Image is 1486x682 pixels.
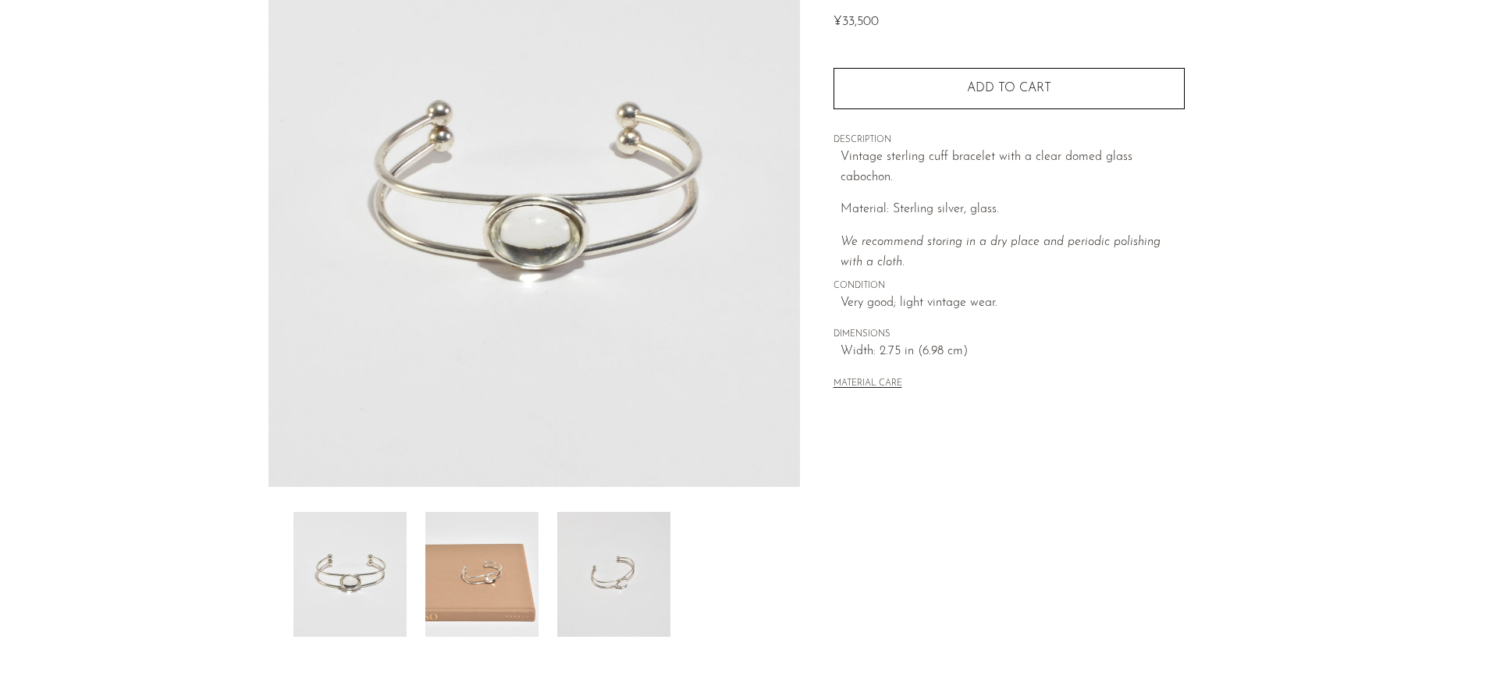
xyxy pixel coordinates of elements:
[841,236,1161,268] i: We recommend storing in a dry place and periodic polishing with a cloth.
[834,16,879,28] span: ¥33,500
[834,328,1185,342] span: DIMENSIONS
[841,200,1185,220] p: Material: Sterling silver, glass.
[841,342,1185,362] span: Width: 2.75 in (6.98 cm)
[834,133,1185,147] span: DESCRIPTION
[841,147,1185,187] p: Vintage sterling cuff bracelet with a clear domed glass cabochon.
[834,68,1185,108] button: Add to cart
[967,82,1051,94] span: Add to cart
[834,279,1185,293] span: CONDITION
[834,378,902,390] button: MATERIAL CARE
[557,512,670,637] img: Glass Cabochon Cuff Bracelet
[425,512,539,637] img: Glass Cabochon Cuff Bracelet
[293,512,407,637] img: Glass Cabochon Cuff Bracelet
[841,293,1185,314] span: Very good; light vintage wear.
